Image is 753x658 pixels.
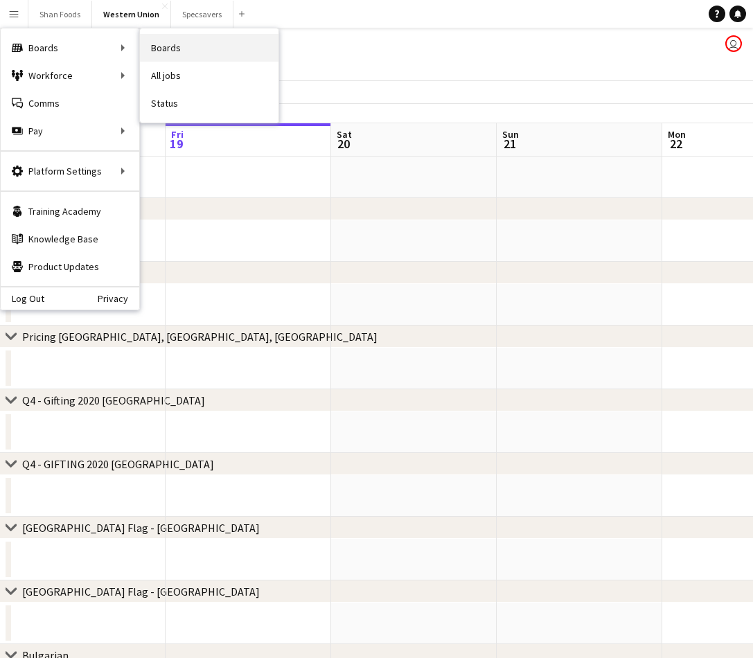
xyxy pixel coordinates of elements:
[502,128,519,141] span: Sun
[666,136,686,152] span: 22
[1,89,139,117] a: Comms
[22,330,378,344] div: Pricing [GEOGRAPHIC_DATA], [GEOGRAPHIC_DATA], [GEOGRAPHIC_DATA]
[1,62,139,89] div: Workforce
[22,457,214,471] div: Q4 - GIFTING 2020 [GEOGRAPHIC_DATA]
[140,62,278,89] a: All jobs
[500,136,519,152] span: 21
[668,128,686,141] span: Mon
[335,136,352,152] span: 20
[1,253,139,281] a: Product Updates
[337,128,352,141] span: Sat
[169,136,184,152] span: 19
[1,225,139,253] a: Knowledge Base
[140,34,278,62] a: Boards
[22,521,260,535] div: [GEOGRAPHIC_DATA] Flag - [GEOGRAPHIC_DATA]
[98,293,139,304] a: Privacy
[1,34,139,62] div: Boards
[28,1,92,28] button: Shan Foods
[92,1,171,28] button: Western Union
[1,197,139,225] a: Training Academy
[1,157,139,185] div: Platform Settings
[725,35,742,52] app-user-avatar: Booking & Talent Team
[171,128,184,141] span: Fri
[1,293,44,304] a: Log Out
[22,585,260,598] div: [GEOGRAPHIC_DATA] Flag - [GEOGRAPHIC_DATA]
[140,89,278,117] a: Status
[1,117,139,145] div: Pay
[171,1,233,28] button: Specsavers
[22,393,205,407] div: Q4 - Gifting 2020 [GEOGRAPHIC_DATA]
